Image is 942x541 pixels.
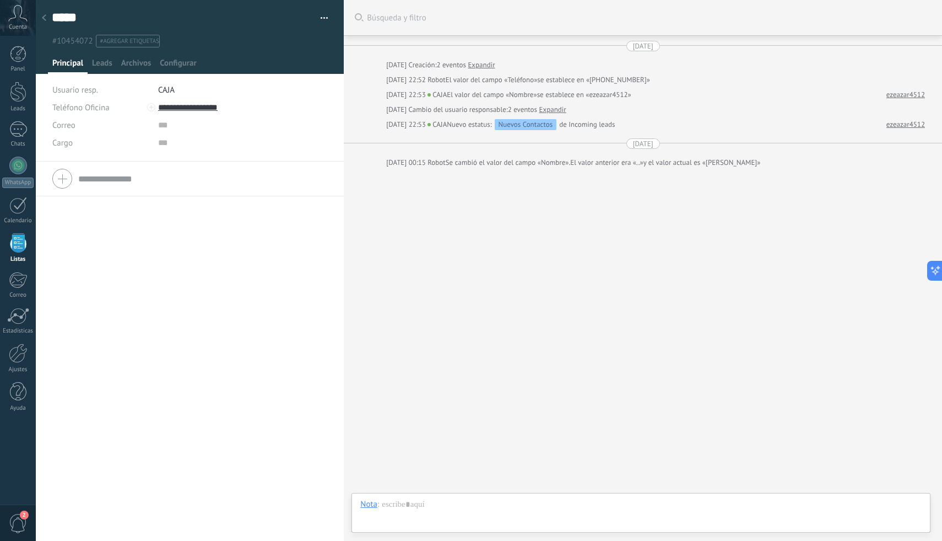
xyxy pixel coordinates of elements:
span: Búsqueda y filtro [367,13,931,23]
div: [DATE] [386,60,408,71]
span: Teléfono Oficina [52,103,110,113]
div: [DATE] [386,104,408,115]
span: El valor del campo «Teléfono» [446,74,538,85]
a: Expandir [539,104,566,115]
div: Calendario [2,217,34,224]
span: Nuevo estatus: [447,119,491,130]
div: Cambio del usuario responsable: [386,104,566,115]
span: El valor del campo «Nombre» [447,89,537,100]
span: #agregar etiquetas [100,38,159,45]
div: Cargo [52,134,150,152]
span: Archivos [121,58,151,74]
span: CAJA [427,90,447,99]
div: Leads [2,105,34,113]
span: CAJA [158,85,175,95]
div: Ajustes [2,366,34,373]
button: Teléfono Oficina [52,99,110,116]
a: Expandir [468,60,495,71]
span: Robot [427,158,445,167]
a: ezeazar4512 [886,89,925,100]
div: Listas [2,256,34,263]
div: Creación: [386,60,495,71]
div: WhatsApp [2,178,34,188]
span: : [377,499,379,510]
span: 2 eventos [508,104,537,115]
span: Principal [52,58,83,74]
span: Se cambió el valor del campo «Nombre». [446,157,571,168]
div: [DATE] 00:15 [386,157,427,168]
div: Ayuda [2,405,34,412]
button: Correo [52,116,75,134]
div: [DATE] 22:53 [386,89,427,100]
span: se establece en «ezeazar4512» [537,89,631,100]
span: Cargo [52,139,73,147]
span: y el valor actual es «[PERSON_NAME]» [643,157,761,168]
div: Panel [2,66,34,73]
span: se establece en «[PHONE_NUMBER]» [537,74,650,85]
span: 2 eventos [437,60,466,71]
span: CAJA [427,120,447,129]
div: Usuario resp. [52,81,150,99]
div: Nuevos Contactos [495,119,557,130]
div: Estadísticas [2,328,34,335]
span: Configurar [160,58,196,74]
span: 2 [20,511,29,519]
span: #10454072 [52,36,93,46]
div: [DATE] [633,41,653,51]
span: Usuario resp. [52,85,98,95]
span: Cuenta [9,24,27,31]
div: [DATE] 22:52 [386,74,427,85]
span: Correo [52,120,75,131]
div: de Incoming leads [447,119,615,130]
div: [DATE] [633,138,653,149]
div: Correo [2,292,34,299]
span: Robot [427,75,445,84]
a: ezeazar4512 [886,119,925,130]
span: Leads [92,58,112,74]
span: El valor anterior era «..» [570,157,643,168]
div: Chats [2,141,34,148]
div: [DATE] 22:53 [386,119,427,130]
